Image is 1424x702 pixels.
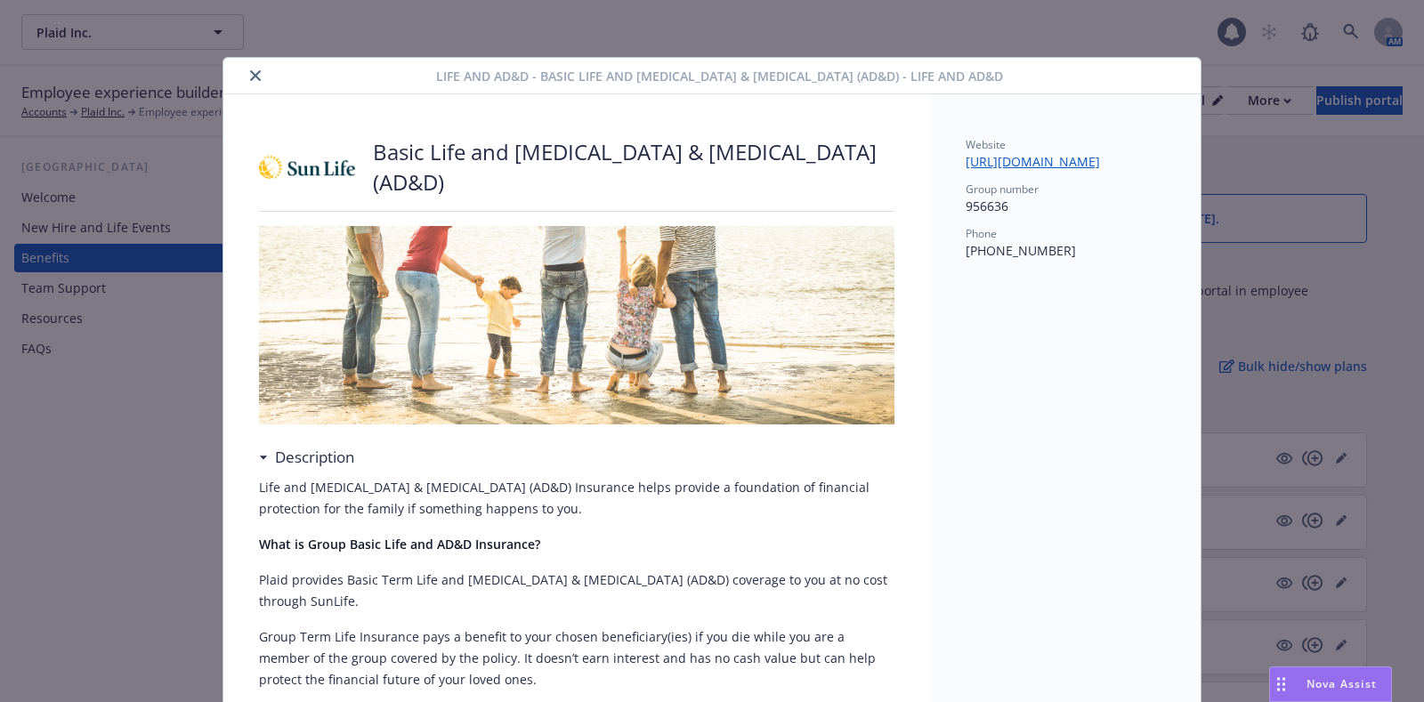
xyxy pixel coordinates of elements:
[259,226,894,424] img: banner
[436,67,1003,85] span: Life and AD&D - Basic Life and [MEDICAL_DATA] & [MEDICAL_DATA] (AD&D) - Life and AD&D
[966,197,1165,215] p: 956636
[275,446,354,469] h3: Description
[966,226,997,241] span: Phone
[966,137,1006,152] span: Website
[373,137,894,197] p: Basic Life and [MEDICAL_DATA] & [MEDICAL_DATA] (AD&D)
[1270,667,1292,701] div: Drag to move
[966,241,1165,260] p: [PHONE_NUMBER]
[259,446,354,469] div: Description
[245,65,266,86] button: close
[259,569,894,612] p: Plaid provides Basic Term Life and [MEDICAL_DATA] & [MEDICAL_DATA] (AD&D) coverage to you at no c...
[1307,676,1377,691] span: Nova Assist
[966,153,1114,170] a: [URL][DOMAIN_NAME]
[259,536,540,553] strong: What is Group Basic Life and AD&D Insurance?
[259,626,894,690] p: Group Term Life Insurance pays a benefit to your chosen beneficiary(ies) if you die while you are...
[259,477,894,520] p: Life and [MEDICAL_DATA] & [MEDICAL_DATA] (AD&D) Insurance helps provide a foundation of financial...
[966,182,1039,197] span: Group number
[1269,666,1392,702] button: Nova Assist
[259,141,355,194] img: Sun Life Financial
